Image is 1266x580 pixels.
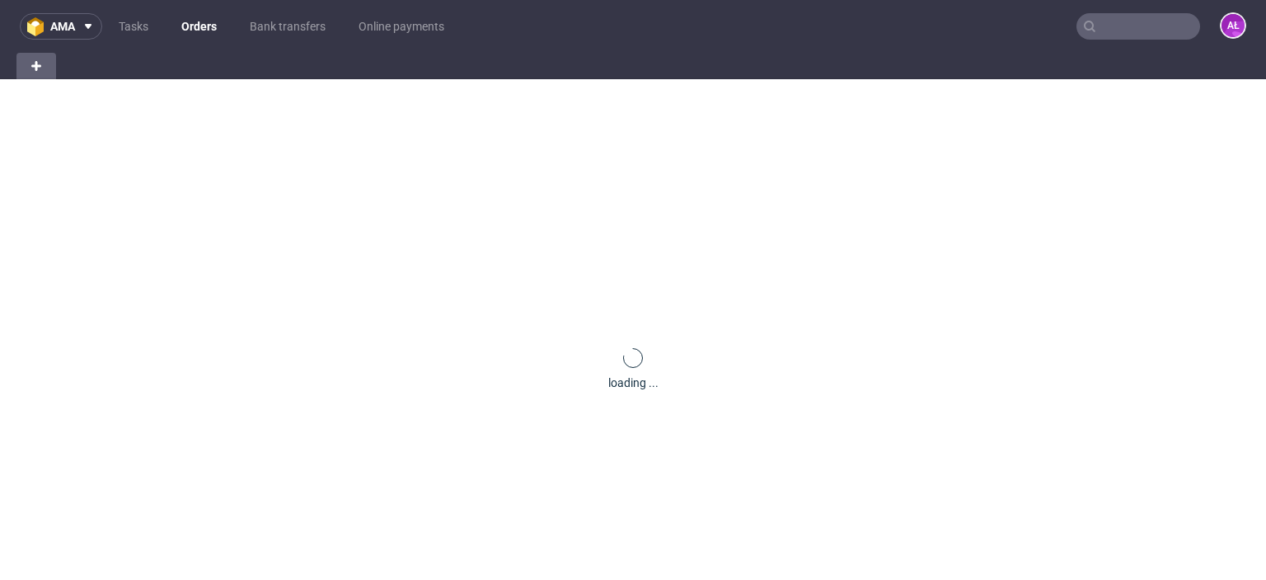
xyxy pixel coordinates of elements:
[171,13,227,40] a: Orders
[109,13,158,40] a: Tasks
[349,13,454,40] a: Online payments
[240,13,335,40] a: Bank transfers
[50,21,75,32] span: ama
[20,13,102,40] button: ama
[27,17,50,36] img: logo
[608,375,659,391] div: loading ...
[1221,14,1245,37] figcaption: AŁ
